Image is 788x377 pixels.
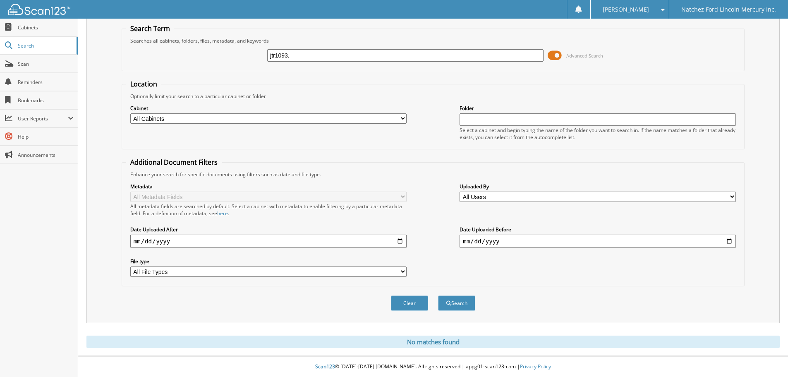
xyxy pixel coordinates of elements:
legend: Additional Document Filters [126,158,222,167]
label: Date Uploaded Before [460,226,736,233]
label: Metadata [130,183,407,190]
span: Natchez Ford Lincoln Mercury Inc. [681,7,776,12]
a: here [217,210,228,217]
a: Privacy Policy [520,363,551,370]
span: Advanced Search [566,53,603,59]
legend: Location [126,79,161,89]
label: File type [130,258,407,265]
span: [PERSON_NAME] [603,7,649,12]
div: All metadata fields are searched by default. Select a cabinet with metadata to enable filtering b... [130,203,407,217]
input: end [460,235,736,248]
div: © [DATE]-[DATE] [DOMAIN_NAME]. All rights reserved | appg01-scan123-com | [78,357,788,377]
label: Cabinet [130,105,407,112]
span: User Reports [18,115,68,122]
span: Scan [18,60,74,67]
div: No matches found [86,336,780,348]
span: Scan123 [315,363,335,370]
label: Uploaded By [460,183,736,190]
span: Help [18,133,74,140]
label: Folder [460,105,736,112]
div: Select a cabinet and begin typing the name of the folder you want to search in. If the name match... [460,127,736,141]
button: Search [438,295,475,311]
div: Enhance your search for specific documents using filters such as date and file type. [126,171,740,178]
label: Date Uploaded After [130,226,407,233]
iframe: Chat Widget [747,337,788,377]
span: Cabinets [18,24,74,31]
button: Clear [391,295,428,311]
legend: Search Term [126,24,174,33]
input: start [130,235,407,248]
div: Searches all cabinets, folders, files, metadata, and keywords [126,37,740,44]
img: scan123-logo-white.svg [8,4,70,15]
span: Reminders [18,79,74,86]
span: Search [18,42,72,49]
span: Announcements [18,151,74,158]
span: Bookmarks [18,97,74,104]
div: Optionally limit your search to a particular cabinet or folder [126,93,740,100]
